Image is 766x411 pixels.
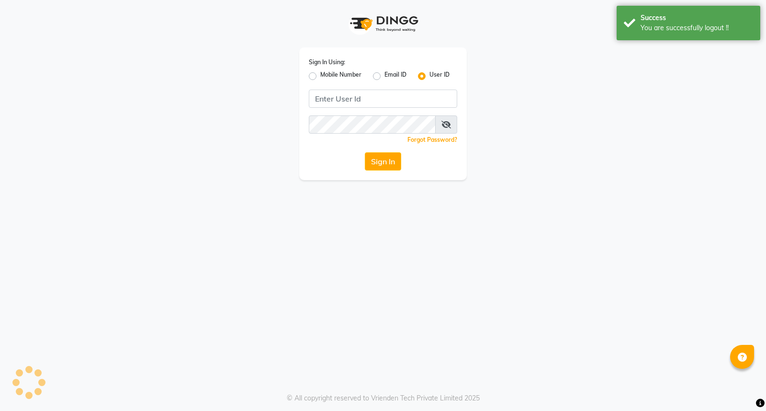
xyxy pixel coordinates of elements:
[429,70,450,82] label: User ID
[309,58,345,67] label: Sign In Using:
[309,115,436,134] input: Username
[641,23,753,33] div: You are successfully logout !!
[384,70,406,82] label: Email ID
[365,152,401,171] button: Sign In
[407,136,457,143] a: Forgot Password?
[320,70,361,82] label: Mobile Number
[309,90,457,108] input: Username
[345,10,421,38] img: logo1.svg
[641,13,753,23] div: Success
